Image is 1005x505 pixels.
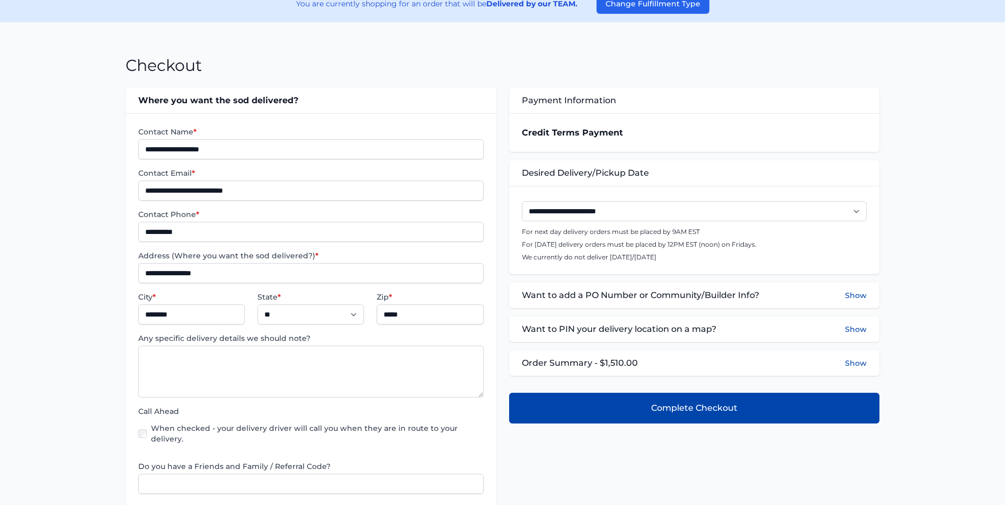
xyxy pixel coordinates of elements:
[522,240,867,249] p: For [DATE] delivery orders must be placed by 12PM EST (noon) on Fridays.
[651,402,737,414] span: Complete Checkout
[257,292,364,302] label: State
[138,333,483,344] label: Any specific delivery details we should note?
[845,289,867,302] button: Show
[138,292,245,302] label: City
[522,357,638,369] span: Order Summary - $1,510.00
[138,461,483,472] label: Do you have a Friends and Family / Referral Code?
[126,56,202,75] h1: Checkout
[522,228,867,236] p: For next day delivery orders must be placed by 9AM EST
[126,88,496,113] div: Where you want the sod delivered?
[845,358,867,368] button: Show
[522,253,867,261] p: We currently do not deliver [DATE]/[DATE]
[522,289,759,302] span: Want to add a PO Number or Community/Builder Info?
[138,168,483,178] label: Contact Email
[845,323,867,336] button: Show
[509,88,879,113] div: Payment Information
[522,128,623,138] strong: Credit Terms Payment
[138,250,483,261] label: Address (Where you want the sod delivered?)
[509,160,879,186] div: Desired Delivery/Pickup Date
[522,323,716,336] span: Want to PIN your delivery location on a map?
[138,406,483,417] label: Call Ahead
[509,393,879,423] button: Complete Checkout
[138,209,483,220] label: Contact Phone
[377,292,483,302] label: Zip
[138,127,483,137] label: Contact Name
[151,423,483,444] label: When checked - your delivery driver will call you when they are in route to your delivery.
